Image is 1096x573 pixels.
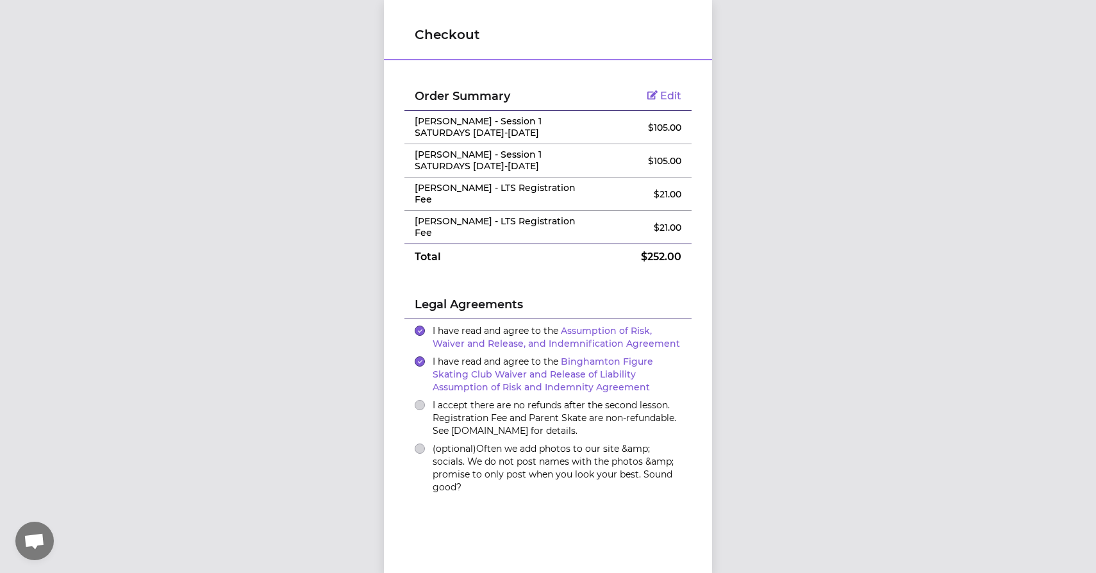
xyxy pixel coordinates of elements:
span: I have read and agree to the [433,356,653,393]
h2: Order Summary [415,87,586,105]
span: I have read and agree to the [433,325,680,349]
span: Edit [660,90,681,102]
p: $ 105.00 [606,121,681,134]
p: [PERSON_NAME] - Session 1 SATURDAYS [DATE]-[DATE] [415,149,586,172]
span: (optional) [433,443,476,454]
p: [PERSON_NAME] - LTS Registration Fee [415,183,586,205]
p: [PERSON_NAME] - LTS Registration Fee [415,216,586,238]
p: [PERSON_NAME] - Session 1 SATURDAYS [DATE]-[DATE] [415,116,586,138]
p: $ 21.00 [606,221,681,234]
h2: Payment Information [415,527,681,550]
label: Often we add photos to our site &amp; socials. We do not post names with the photos &amp; promise... [433,442,681,494]
p: $ 21.00 [606,188,681,201]
p: $ 252.00 [606,249,681,265]
td: Total [404,244,596,270]
h1: Checkout [415,26,681,44]
label: I accept there are no refunds after the second lesson. Registration Fee and Parent Skate are non-... [433,399,681,437]
a: Edit [647,90,681,102]
p: $ 105.00 [606,154,681,167]
h2: Legal Agreements [415,295,681,319]
a: Open chat [15,522,54,560]
a: Binghamton Figure Skating Club Waiver and Release of Liability Assumption of Risk and Indemnity A... [433,356,653,393]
